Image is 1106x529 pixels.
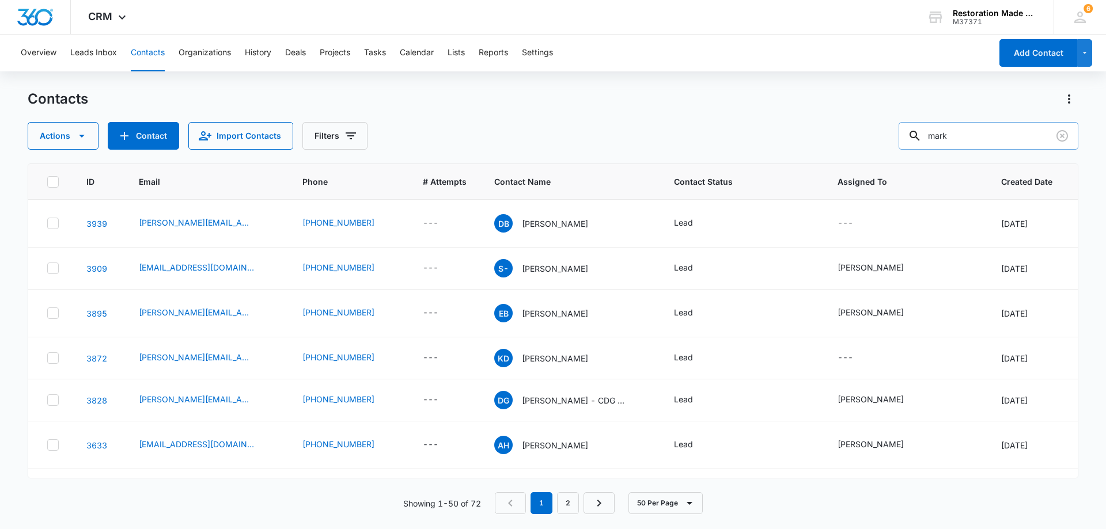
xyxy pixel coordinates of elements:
[494,304,513,322] span: EB
[179,35,231,71] button: Organizations
[302,122,368,150] button: Filters
[494,391,646,409] div: Contact Name - Dominic Gonzalez - CDG Restoration & Construction - Select to Edit Field
[1001,218,1069,230] div: [DATE]
[423,216,438,230] div: ---
[245,35,271,71] button: History
[674,306,714,320] div: Contact Status - Lead - Select to Edit Field
[522,262,588,275] p: [PERSON_NAME]
[70,35,117,71] button: Leads Inbox
[674,438,714,452] div: Contact Status - Lead - Select to Edit Field
[302,216,374,229] a: [PHONE_NUMBER]
[495,492,615,514] nav: Pagination
[108,122,179,150] button: Add Contact
[139,438,275,452] div: Email - ali@the-rmg.com - Select to Edit Field
[953,9,1037,18] div: account name
[1060,90,1078,108] button: Actions
[494,214,609,233] div: Contact Name - David Bird - Select to Edit Field
[423,393,459,407] div: # Attempts - - Select to Edit Field
[674,351,714,365] div: Contact Status - Lead - Select to Edit Field
[1001,262,1069,275] div: [DATE]
[86,395,107,405] a: Navigate to contact details page for Dominic Gonzalez - CDG Restoration & Construction
[423,393,438,407] div: ---
[838,438,904,450] div: [PERSON_NAME]
[302,351,395,365] div: Phone - (480) 268-1181 - Select to Edit Field
[423,438,438,452] div: ---
[1084,4,1093,13] span: 6
[522,35,553,71] button: Settings
[139,351,275,365] div: Email - kenny@charmrestoration.com - Select to Edit Field
[494,436,609,454] div: Contact Name - Ali Harpster - Select to Edit Field
[364,35,386,71] button: Tasks
[423,216,459,230] div: # Attempts - - Select to Edit Field
[479,35,508,71] button: Reports
[674,216,714,230] div: Contact Status - Lead - Select to Edit Field
[838,351,853,365] div: ---
[1001,352,1069,364] div: [DATE]
[999,39,1077,67] button: Add Contact
[522,394,626,406] p: [PERSON_NAME] - CDG Restoration & Construction
[302,176,378,188] span: Phone
[494,349,609,367] div: Contact Name - Kenny Dahill - Select to Edit Field
[838,216,853,230] div: ---
[302,438,374,450] a: [PHONE_NUMBER]
[139,176,258,188] span: Email
[448,35,465,71] button: Lists
[302,261,374,273] a: [PHONE_NUMBER]
[494,391,513,409] span: DG
[494,259,609,277] div: Contact Name - Shahid - Vlad - Select to Edit Field
[302,216,395,230] div: Phone - (801) 455-3713 - Select to Edit Field
[531,492,552,514] em: 1
[494,349,513,367] span: KD
[584,492,615,514] a: Next Page
[838,393,925,407] div: Assigned To - Gregg Sargent - Select to Edit Field
[423,351,459,365] div: # Attempts - - Select to Edit Field
[139,351,254,363] a: [PERSON_NAME][EMAIL_ADDRESS][DOMAIN_NAME]
[285,35,306,71] button: Deals
[139,261,254,273] a: [EMAIL_ADDRESS][DOMAIN_NAME]
[139,306,254,318] a: [PERSON_NAME][EMAIL_ADDRESS][DOMAIN_NAME]
[139,438,254,450] a: [EMAIL_ADDRESS][DOMAIN_NAME]
[139,261,275,275] div: Email - sarconstruction01@gmail.com - Select to Edit Field
[86,176,94,188] span: ID
[86,309,107,318] a: Navigate to contact details page for Eric Brendle
[139,216,275,230] div: Email - David@makingnoyze.com - Select to Edit Field
[423,306,438,320] div: ---
[674,176,793,188] span: Contact Status
[838,351,874,365] div: Assigned To - - Select to Edit Field
[28,122,99,150] button: Actions
[423,351,438,365] div: ---
[423,438,459,452] div: # Attempts - - Select to Edit Field
[139,393,254,405] a: [PERSON_NAME][EMAIL_ADDRESS][DOMAIN_NAME]
[674,261,714,275] div: Contact Status - Lead - Select to Edit Field
[1001,176,1052,188] span: Created Date
[400,35,434,71] button: Calendar
[838,393,904,405] div: [PERSON_NAME]
[628,492,703,514] button: 50 Per Page
[423,306,459,320] div: # Attempts - - Select to Edit Field
[838,176,957,188] span: Assigned To
[674,261,693,273] div: Lead
[838,261,904,273] div: [PERSON_NAME]
[302,351,374,363] a: [PHONE_NUMBER]
[838,306,904,318] div: [PERSON_NAME]
[403,497,481,509] p: Showing 1-50 of 72
[28,90,88,108] h1: Contacts
[522,352,588,364] p: [PERSON_NAME]
[494,259,513,277] span: S-
[557,492,579,514] a: Page 2
[320,35,350,71] button: Projects
[302,393,374,405] a: [PHONE_NUMBER]
[302,306,374,318] a: [PHONE_NUMBER]
[302,393,395,407] div: Phone - (512) 522-0552 - Select to Edit Field
[674,216,693,229] div: Lead
[522,439,588,451] p: [PERSON_NAME]
[1001,307,1069,319] div: [DATE]
[131,35,165,71] button: Contacts
[494,176,630,188] span: Contact Name
[86,264,107,273] a: Navigate to contact details page for Shahid - Vlad
[302,306,395,320] div: Phone - (206) 823-7598 - Select to Edit Field
[1053,127,1071,145] button: Clear
[674,393,714,407] div: Contact Status - Lead - Select to Edit Field
[21,35,56,71] button: Overview
[423,176,467,188] span: # Attempts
